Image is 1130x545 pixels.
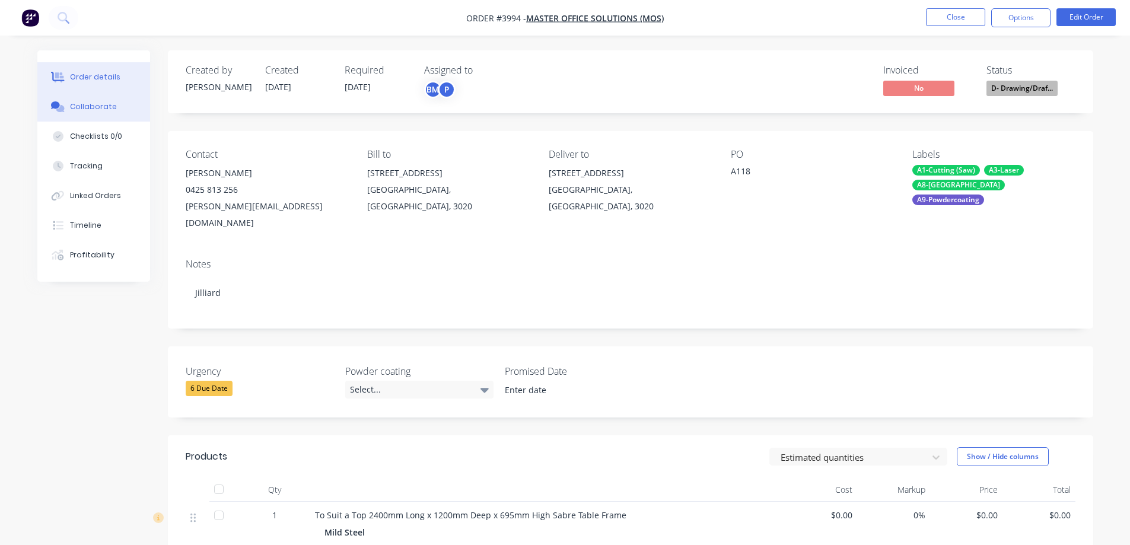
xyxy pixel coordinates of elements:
span: [DATE] [345,81,371,93]
div: Collaborate [70,101,117,112]
button: Linked Orders [37,181,150,211]
div: Price [930,478,1003,502]
label: Urgency [186,364,334,378]
div: 6 Due Date [186,381,233,396]
div: Jilliard [186,275,1075,311]
div: Profitability [70,250,114,260]
div: Status [986,65,1075,76]
span: 1 [272,509,277,521]
div: Tracking [70,161,103,171]
div: P [438,81,456,98]
div: 0425 813 256 [186,181,348,198]
div: Products [186,450,227,464]
div: [STREET_ADDRESS] [549,165,711,181]
div: [GEOGRAPHIC_DATA], [GEOGRAPHIC_DATA], 3020 [549,181,711,215]
div: A118 [731,165,879,181]
button: Profitability [37,240,150,270]
div: Timeline [70,220,101,231]
div: Contact [186,149,348,160]
div: Invoiced [883,65,972,76]
div: [STREET_ADDRESS][GEOGRAPHIC_DATA], [GEOGRAPHIC_DATA], 3020 [549,165,711,215]
div: Created by [186,65,251,76]
div: Markup [857,478,930,502]
span: D- Drawing/Draf... [986,81,1058,95]
span: 0% [862,509,925,521]
div: [PERSON_NAME] [186,81,251,93]
div: A3-Laser [984,165,1024,176]
img: Factory [21,9,39,27]
button: Edit Order [1056,8,1116,26]
div: Mild Steel [324,524,370,541]
a: Master Office Solutions (MOS) [526,12,664,24]
div: A9-Powdercoating [912,195,984,205]
div: [STREET_ADDRESS][GEOGRAPHIC_DATA], [GEOGRAPHIC_DATA], 3020 [367,165,530,215]
input: Enter date [496,381,644,399]
button: Close [926,8,985,26]
div: Cost [785,478,858,502]
div: [PERSON_NAME] [186,165,348,181]
span: To Suit a Top 2400mm Long x 1200mm Deep x 695mm High Sabre Table Frame [315,509,626,521]
div: Deliver to [549,149,711,160]
div: A8-[GEOGRAPHIC_DATA] [912,180,1005,190]
span: $0.00 [790,509,853,521]
div: [GEOGRAPHIC_DATA], [GEOGRAPHIC_DATA], 3020 [367,181,530,215]
button: Collaborate [37,92,150,122]
div: Order details [70,72,120,82]
button: Timeline [37,211,150,240]
div: Select... [345,381,494,399]
div: Linked Orders [70,190,121,201]
label: Promised Date [505,364,653,378]
button: BMP [424,81,456,98]
div: BM [424,81,442,98]
div: Qty [239,478,310,502]
button: Show / Hide columns [957,447,1049,466]
button: D- Drawing/Draf... [986,81,1058,98]
span: [DATE] [265,81,291,93]
div: Total [1002,478,1075,502]
div: Bill to [367,149,530,160]
div: [STREET_ADDRESS] [367,165,530,181]
button: Checklists 0/0 [37,122,150,151]
div: PO [731,149,893,160]
div: Required [345,65,410,76]
div: Notes [186,259,1075,270]
label: Powder coating [345,364,494,378]
div: [PERSON_NAME]0425 813 256[PERSON_NAME][EMAIL_ADDRESS][DOMAIN_NAME] [186,165,348,231]
div: [PERSON_NAME][EMAIL_ADDRESS][DOMAIN_NAME] [186,198,348,231]
button: Tracking [37,151,150,181]
span: $0.00 [1007,509,1071,521]
button: Options [991,8,1051,27]
div: Created [265,65,330,76]
div: A1-Cutting (Saw) [912,165,980,176]
span: Order #3994 - [466,12,526,24]
span: No [883,81,954,95]
div: Assigned to [424,65,543,76]
div: Checklists 0/0 [70,131,122,142]
span: $0.00 [935,509,998,521]
button: Order details [37,62,150,92]
div: Labels [912,149,1075,160]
